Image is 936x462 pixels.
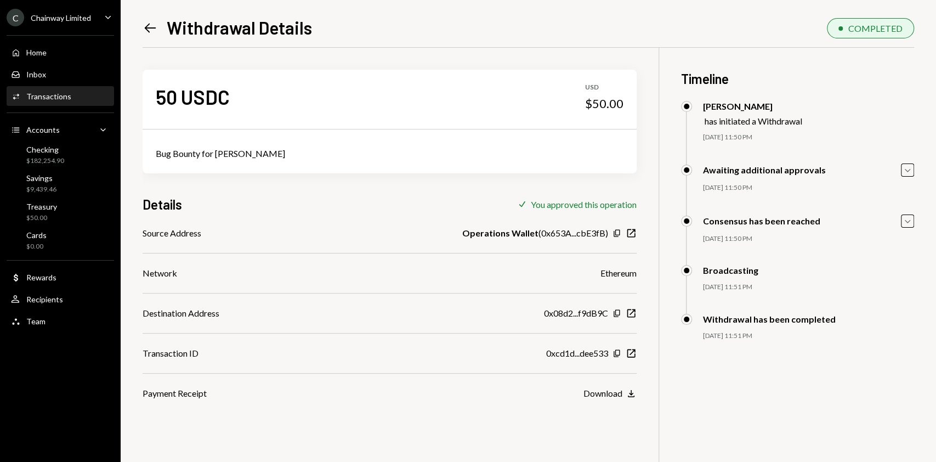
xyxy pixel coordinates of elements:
[703,165,826,175] div: Awaiting additional approvals
[7,42,114,62] a: Home
[703,101,802,111] div: [PERSON_NAME]
[7,64,114,84] a: Inbox
[7,289,114,309] a: Recipients
[546,347,608,360] div: 0xcd1d...dee533
[583,388,637,400] button: Download
[585,96,623,111] div: $50.00
[26,48,47,57] div: Home
[143,195,182,213] h3: Details
[531,199,637,210] div: You approved this operation
[26,173,56,183] div: Savings
[703,331,914,341] div: [DATE] 11:51 PM
[703,314,836,324] div: Withdrawal has been completed
[156,84,230,109] div: 50 USDC
[7,311,114,331] a: Team
[848,23,903,33] div: COMPLETED
[26,230,47,240] div: Cards
[7,86,114,106] a: Transactions
[7,120,114,139] a: Accounts
[26,92,71,101] div: Transactions
[156,147,623,160] div: Bug Bounty for [PERSON_NAME]
[7,227,114,253] a: Cards$0.00
[600,267,637,280] div: Ethereum
[703,216,820,226] div: Consensus has been reached
[681,70,914,88] h3: Timeline
[703,265,758,275] div: Broadcasting
[7,267,114,287] a: Rewards
[7,170,114,196] a: Savings$9,439.46
[26,70,46,79] div: Inbox
[703,234,914,244] div: [DATE] 11:50 PM
[26,295,63,304] div: Recipients
[703,183,914,193] div: [DATE] 11:50 PM
[167,16,312,38] h1: Withdrawal Details
[31,13,91,22] div: Chainway Limited
[26,145,64,154] div: Checking
[26,202,57,211] div: Treasury
[26,317,46,326] div: Team
[705,116,802,126] div: has initiated a Withdrawal
[143,387,207,400] div: Payment Receipt
[7,142,114,168] a: Checking$182,254.90
[462,227,538,240] b: Operations Wallet
[143,267,177,280] div: Network
[26,185,56,194] div: $9,439.46
[583,388,622,398] div: Download
[26,156,64,166] div: $182,254.90
[143,227,201,240] div: Source Address
[26,242,47,251] div: $0.00
[544,307,608,320] div: 0x08d2...f9dB9C
[26,273,56,282] div: Rewards
[703,283,914,292] div: [DATE] 11:51 PM
[143,347,198,360] div: Transaction ID
[585,83,623,92] div: USD
[7,9,24,26] div: C
[143,307,219,320] div: Destination Address
[703,133,914,142] div: [DATE] 11:50 PM
[26,125,60,134] div: Accounts
[26,213,57,223] div: $50.00
[7,199,114,225] a: Treasury$50.00
[462,227,608,240] div: ( 0x653A...cbE3fB )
